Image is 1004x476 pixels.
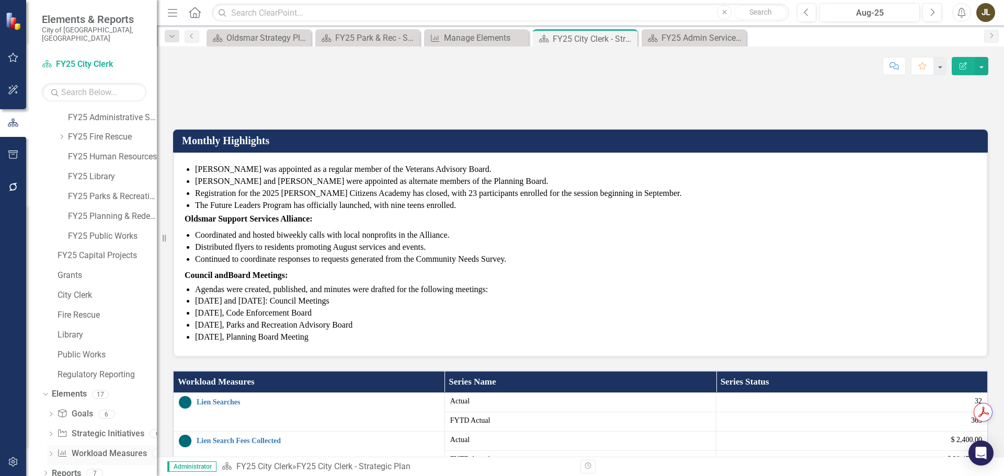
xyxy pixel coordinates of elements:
[58,309,157,321] a: Fire Rescue
[152,449,169,458] div: 5
[195,189,682,198] span: Registration for the 2025 [PERSON_NAME] Citizens Academy has closed, with 23 participants enrolle...
[58,369,157,381] a: Regulatory Reporting
[951,435,983,445] span: $ 2,400.00
[971,415,982,426] span: 363
[167,461,216,472] span: Administrator
[450,435,711,445] span: Actual
[195,201,456,210] span: The Future Leaders Program has officially launched, with nine teens enrolled.
[173,393,444,432] td: Double-Click to Edit Right Click for Context Menu
[197,437,439,445] a: Lien Search Fees Collected
[92,390,109,399] div: 17
[42,13,146,26] span: Elements & Reports
[444,31,526,44] div: Manage Elements
[716,393,988,412] td: Double-Click to Edit
[57,448,146,460] a: Workload Measures
[976,3,995,22] button: JL
[212,4,789,22] input: Search ClearPoint...
[58,289,157,301] a: City Clerk
[42,26,146,43] small: City of [GEOGRAPHIC_DATA], [GEOGRAPHIC_DATA]
[68,151,157,163] a: FY25 Human Resources
[68,211,157,223] a: FY25 Planning & Redevelopment
[195,296,329,305] span: [DATE] and [DATE]: Council Meetings
[450,396,711,407] span: Actual
[444,393,716,412] td: Double-Click to Edit
[195,242,426,251] span: Distributed flyers to residents promoting August services and events.
[68,171,157,183] a: FY25 Library
[195,308,312,317] span: [DATE], Code Enforcement Board
[179,396,191,409] img: No Target Set
[58,250,157,262] a: FY25 Capital Projects
[182,135,983,146] h3: Monthly Highlights
[195,285,206,294] span: Ag
[195,165,492,173] span: [PERSON_NAME] was appointed as a regular member of the Veterans Advisory Board.
[823,7,916,19] div: Aug-25
[179,435,191,447] img: No Target Set
[58,270,157,282] a: Grants
[68,131,157,143] a: FY25 Fire Rescue
[68,230,157,242] a: FY25 Public Works
[427,31,526,44] a: Manage Elements
[553,32,635,45] div: FY25 City Clerk - Strategic Plan
[195,177,548,185] span: [PERSON_NAME] and [PERSON_NAME] were appointed as alternate members of the Planning Board.
[5,12,24,30] img: ClearPoint Strategy
[968,440,994,466] div: Open Intercom Messenger
[58,329,157,341] a: Library
[335,31,417,44] div: FY25 Park & Rec - Strategic Plan
[68,191,157,203] a: FY25 Parks & Recreation
[197,398,439,406] a: Lien Searches
[734,5,786,20] button: Search
[318,31,417,44] a: FY25 Park & Rec - Strategic Plan
[98,410,115,419] div: 6
[185,271,228,280] span: Council and
[52,388,87,400] a: Elements
[222,461,573,473] div: »
[185,271,288,280] strong: Board Meetings:
[644,31,744,44] a: FY25 Admin Services - Strategic Plan
[450,454,711,465] span: FYTD Actual
[195,254,506,263] span: Continued to coordinate responses to requests generated from the Community Needs Survey.
[68,112,157,124] a: FY25 Administrative Services
[819,3,920,22] button: Aug-25
[173,432,444,470] td: Double-Click to Edit Right Click for Context Menu
[236,461,292,471] a: FY25 City Clerk
[716,432,988,451] td: Double-Click to Edit
[444,432,716,451] td: Double-Click to Edit
[185,214,313,223] strong: Oldsmar Support Services Alliance:
[195,332,309,341] span: [DATE], Planning Board Meeting
[209,31,309,44] a: Oldsmar Strategy Plan
[195,285,488,294] span: endas were created, published, and minutes were drafted for the following meetings:
[749,8,772,16] span: Search
[42,59,146,71] a: FY25 City Clerk
[58,349,157,361] a: Public Works
[296,461,410,471] div: FY25 City Clerk - Strategic Plan
[57,408,93,420] a: Goals
[226,31,309,44] div: Oldsmar Strategy Plan
[195,320,352,329] span: [DATE], Parks and Recreation Advisory Board
[661,31,744,44] div: FY25 Admin Services - Strategic Plan
[195,230,450,239] span: Coordinated and hosted biweekly calls with local nonprofits in the Alliance.
[150,429,166,438] div: 6
[975,396,982,407] span: 32
[450,415,711,426] span: FYTD Actual
[57,428,144,440] a: Strategic Initiatives
[42,83,146,101] input: Search Below...
[948,454,983,465] span: $ 20,474.00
